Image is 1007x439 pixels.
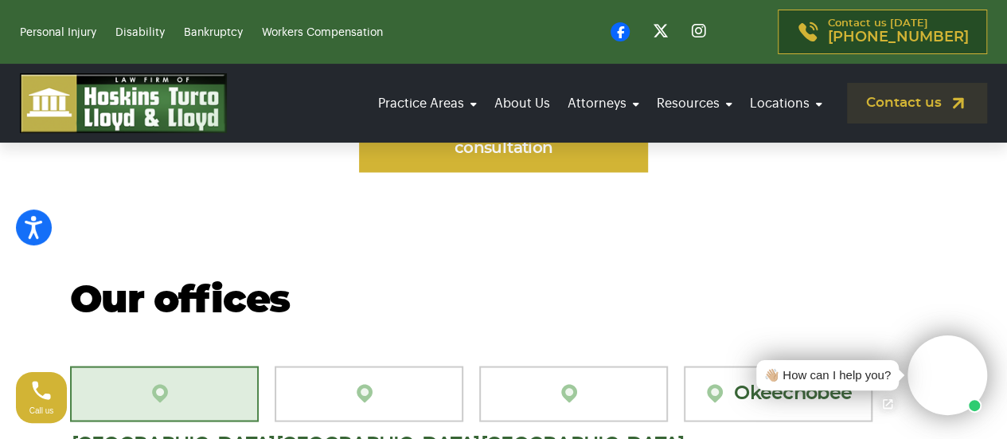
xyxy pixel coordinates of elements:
[149,382,179,405] img: location
[684,366,872,421] a: Okeechobee
[652,81,737,126] a: Resources
[262,27,383,38] a: Workers Compensation
[70,366,259,421] a: [GEOGRAPHIC_DATA][PERSON_NAME]
[745,81,827,126] a: Locations
[828,18,969,45] p: Contact us [DATE]
[29,406,54,415] span: Call us
[353,382,384,405] img: location
[558,382,588,405] img: location
[764,366,891,385] div: 👋🏼 How can I help you?
[20,73,227,133] img: logo
[184,27,243,38] a: Bankruptcy
[704,382,734,405] img: location
[778,10,987,54] a: Contact us [DATE][PHONE_NUMBER]
[847,83,987,123] a: Contact us
[115,27,165,38] a: Disability
[490,81,555,126] a: About Us
[828,29,969,45] span: [PHONE_NUMBER]
[479,366,668,421] a: [GEOGRAPHIC_DATA]
[871,387,904,421] a: Open chat
[70,280,938,322] h2: Our offices
[563,81,644,126] a: Attorneys
[373,81,482,126] a: Practice Areas
[20,27,96,38] a: Personal Injury
[275,366,463,421] a: [GEOGRAPHIC_DATA][PERSON_NAME]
